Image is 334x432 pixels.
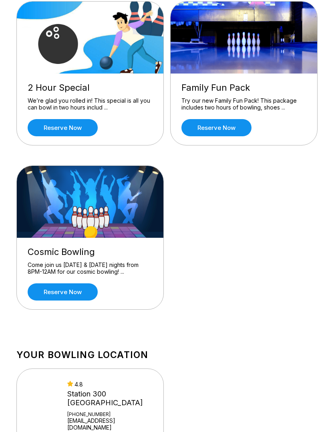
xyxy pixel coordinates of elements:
div: Cosmic Bowling [28,247,153,258]
div: [PHONE_NUMBER] [67,412,154,418]
a: Reserve now [28,119,98,137]
img: Station 300 Gainesville [27,386,60,430]
img: Cosmic Bowling [17,166,164,238]
div: We’re glad you rolled in! This special is all you can bowl in two hours includ ... [28,98,153,111]
h1: Your bowling location [16,350,318,361]
div: Come join us [DATE] & [DATE] nights from 8PM-12AM for our cosmic bowling! ... [28,262,153,276]
img: Family Fun Pack [171,2,318,74]
div: Station 300 [GEOGRAPHIC_DATA] [67,390,154,408]
div: Family Fun Pack [181,83,306,94]
div: Try our new Family Fun Pack! This package includes two hours of bowling, shoes ... [181,98,306,111]
a: Reserve now [28,284,98,301]
div: 2 Hour Special [28,83,153,94]
a: Reserve now [181,119,252,137]
div: 4.8 [67,381,154,388]
a: [EMAIL_ADDRESS][DOMAIN_NAME] [67,418,154,431]
img: 2 Hour Special [17,2,164,74]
